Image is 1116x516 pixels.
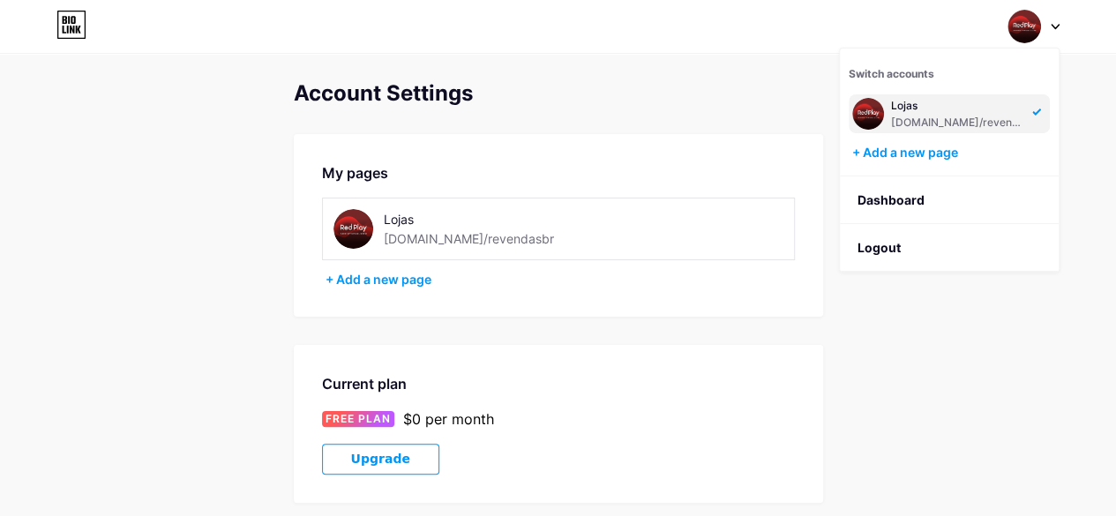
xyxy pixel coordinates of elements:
div: Lojas [891,99,1027,113]
div: + Add a new page [326,271,795,288]
img: revendasbr [852,98,884,130]
button: Upgrade [322,444,439,475]
div: Account Settings [294,81,823,106]
div: My pages [322,162,795,183]
img: revendasbr [333,209,373,249]
a: Dashboard [840,176,1059,224]
div: Current plan [322,373,795,394]
span: Upgrade [351,452,410,467]
div: $0 per month [403,408,494,430]
div: Lojas [384,210,584,228]
li: Logout [840,224,1059,272]
span: FREE PLAN [326,411,391,427]
div: [DOMAIN_NAME]/revendasbr [384,229,554,248]
div: + Add a new page [852,144,1050,161]
span: Switch accounts [849,67,934,80]
img: revendasbr [1007,10,1041,43]
div: [DOMAIN_NAME]/revendasbr [891,116,1027,130]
